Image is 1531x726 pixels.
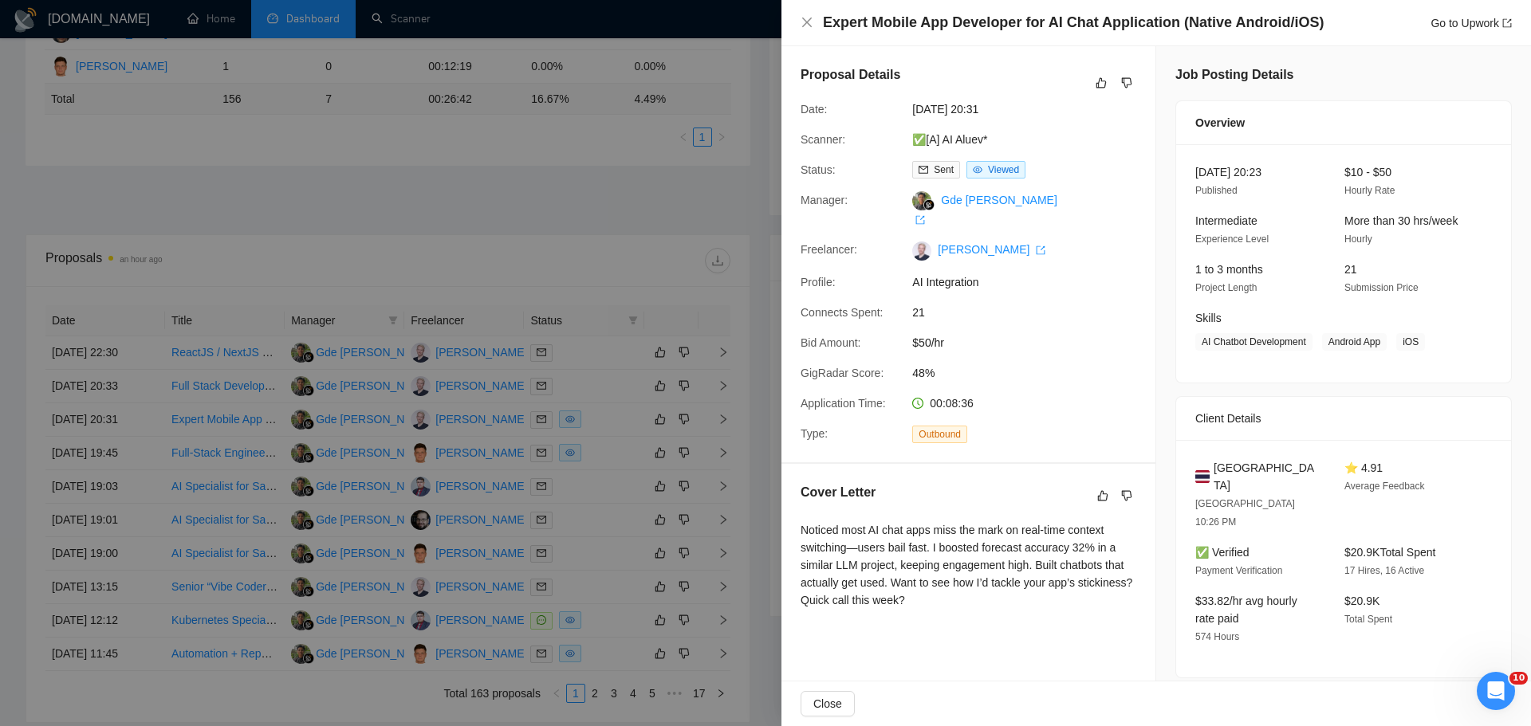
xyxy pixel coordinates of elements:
span: 48% [912,364,1151,382]
span: Hourly [1344,233,1372,245]
span: Connects Spent: [801,306,884,319]
span: dislike [1121,77,1132,89]
span: Status: [801,163,836,176]
button: like [1092,73,1111,92]
span: Freelancer: [801,243,857,256]
button: like [1093,486,1112,505]
span: Hourly Rate [1344,185,1395,196]
a: ✅[A] AI Aluev* [912,133,987,146]
span: $33.82/hr avg hourly rate paid [1195,595,1297,625]
img: 🇹🇭 [1195,468,1210,485]
span: 21 [1344,263,1357,276]
span: $10 - $50 [1344,166,1391,179]
span: Scanner: [801,133,845,146]
span: ✅ Verified [1195,546,1250,559]
span: Bid Amount: [801,336,861,349]
span: Total Spent [1344,614,1392,625]
button: dislike [1117,486,1136,505]
span: close [801,16,813,29]
span: GigRadar Score: [801,367,884,379]
span: like [1097,489,1108,502]
span: Date: [801,103,827,116]
span: Type: [801,427,828,440]
span: AI Chatbot Development [1195,333,1313,351]
span: like [1096,77,1107,89]
span: Sent [934,164,954,175]
img: c14iPewxKU0YDVecBa14Cx72fcudNQZw5zQZF-MxEnmATj07yTdZXkQ65ue0A_Htpc [912,241,931,261]
span: Profile: [801,276,836,288]
div: Client Details [1195,397,1492,440]
button: Close [801,16,813,29]
span: [GEOGRAPHIC_DATA] 10:26 PM [1195,498,1295,528]
h5: Proposal Details [801,65,900,84]
span: export [915,215,925,225]
div: Noticed most AI chat apps miss the mark on real-time context switching—users bail fast. I boosted... [801,521,1136,609]
span: eye [973,165,982,175]
span: [GEOGRAPHIC_DATA] [1214,459,1319,494]
span: More than 30 hrs/week [1344,214,1458,227]
span: Close [813,695,842,712]
button: Close [801,691,855,716]
span: export [1036,245,1045,255]
span: Submission Price [1344,282,1419,293]
a: [PERSON_NAME] export [938,243,1045,256]
button: dislike [1117,73,1136,92]
img: gigradar-bm.png [923,199,935,210]
span: iOS [1396,333,1425,351]
span: Project Length [1195,282,1257,293]
span: 1 to 3 months [1195,263,1263,276]
span: AI Integration [912,273,1151,291]
span: $50/hr [912,334,1151,351]
span: export [1502,18,1512,28]
span: Viewed [988,164,1019,175]
span: [DATE] 20:23 [1195,166,1261,179]
span: Outbound [912,426,967,443]
span: Experience Level [1195,233,1269,245]
span: Skills [1195,312,1222,324]
h4: Expert Mobile App Developer for AI Chat Application (Native Android/iOS) [823,13,1324,33]
span: Average Feedback [1344,481,1425,492]
span: 21 [912,304,1151,321]
span: 574 Hours [1195,631,1239,642]
span: clock-circle [912,398,923,409]
span: Published [1195,185,1238,196]
span: 17 Hires, 16 Active [1344,565,1424,576]
span: Android App [1322,333,1387,351]
span: ⭐ 4.91 [1344,461,1383,474]
span: Application Time: [801,397,886,410]
a: Gde [PERSON_NAME] export [912,194,1057,226]
span: dislike [1121,489,1132,502]
span: 10 [1509,672,1528,685]
span: Manager: [801,194,848,206]
span: Payment Verification [1195,565,1282,576]
span: Intermediate [1195,214,1257,227]
h5: Job Posting Details [1175,65,1293,84]
span: $20.9K [1344,595,1379,607]
span: Overview [1195,114,1245,131]
span: $20.9K Total Spent [1344,546,1435,559]
span: mail [919,165,928,175]
a: Go to Upworkexport [1431,17,1512,29]
h5: Cover Letter [801,483,876,502]
span: [DATE] 20:31 [912,100,1151,118]
iframe: Intercom live chat [1477,672,1515,710]
span: 00:08:36 [930,397,974,410]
